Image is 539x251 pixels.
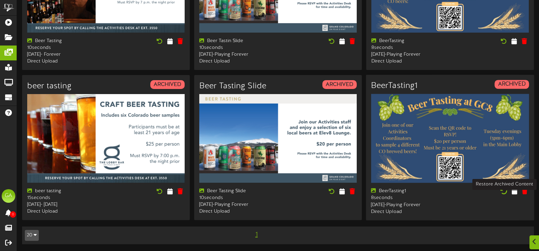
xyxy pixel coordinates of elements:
[27,94,185,183] img: e3d1fe66-4e33-425d-93c0-a23d7f5773b9gc8_digital_19_beer1.jpg
[25,230,39,241] button: 20
[27,188,101,195] div: beer tasting
[2,189,15,203] div: GA
[27,195,101,201] div: 15 seconds
[371,188,445,195] div: BeerTasting1
[498,81,525,87] strong: ARCHIVED
[199,195,273,201] div: 10 seconds
[199,188,273,195] div: Beer Tasting Slide
[199,201,273,208] div: [DATE] - Playing Forever
[371,38,445,44] div: BeerTasting
[199,94,357,183] img: 984464a5-fb43-438e-87c1-afadfd49cebbgc8beertastingslide.jpg
[371,195,445,201] div: 8 seconds
[199,38,273,44] div: Beer Tastin Slide
[199,208,273,215] div: Direct Upload
[371,201,445,208] div: [DATE] - Playing Forever
[371,208,445,215] div: Direct Upload
[27,82,71,91] h3: beer tasting
[371,51,445,58] div: [DATE] - Playing Forever
[254,231,259,238] span: 1
[199,82,266,91] h3: Beer Tasting Slide
[27,51,101,58] div: [DATE] - Forever
[154,82,181,88] strong: ARCHIVED
[371,44,445,51] div: 8 seconds
[27,58,101,65] div: Direct Upload
[371,82,417,90] h3: BeerTasting1
[326,82,353,88] strong: ARCHIVED
[371,94,529,182] img: 87c6eed3-8a74-4f18-be8e-946db98fc4ab.jpg
[27,208,101,215] div: Direct Upload
[27,44,101,51] div: 10 seconds
[199,58,273,65] div: Direct Upload
[10,211,16,218] span: 0
[371,58,445,65] div: Direct Upload
[199,51,273,58] div: [DATE] - Playing Forever
[199,44,273,51] div: 10 seconds
[27,201,101,208] div: [DATE] - [DATE]
[27,38,101,44] div: Beer Tasting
